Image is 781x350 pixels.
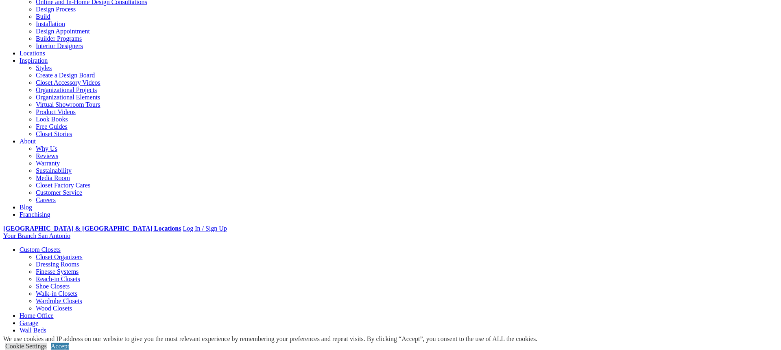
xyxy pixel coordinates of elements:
[36,253,83,260] a: Closet Organizers
[3,225,181,232] a: [GEOGRAPHIC_DATA] & [GEOGRAPHIC_DATA] Locations
[36,13,50,20] a: Build
[36,79,100,86] a: Closet Accessory Videos
[51,343,69,350] a: Accept
[36,35,82,42] a: Builder Programs
[3,232,70,239] a: Your Branch San Antonio
[36,123,68,130] a: Free Guides
[36,334,102,341] a: [PERSON_NAME] Beds
[36,72,95,79] a: Create a Design Board
[20,319,38,326] a: Garage
[36,108,76,115] a: Product Videos
[20,50,45,57] a: Locations
[36,94,100,101] a: Organizational Elements
[36,283,70,290] a: Shoe Closets
[20,204,32,211] a: Blog
[183,225,227,232] a: Log In / Sign Up
[36,6,76,13] a: Design Process
[20,211,50,218] a: Franchising
[36,42,83,49] a: Interior Designers
[36,189,82,196] a: Customer Service
[36,305,72,312] a: Wood Closets
[36,182,90,189] a: Closet Factory Cares
[36,275,80,282] a: Reach-in Closets
[20,246,61,253] a: Custom Closets
[38,232,70,239] span: San Antonio
[20,327,46,334] a: Wall Beds
[3,232,36,239] span: Your Branch
[36,145,57,152] a: Why Us
[36,297,82,304] a: Wardrobe Closets
[36,261,79,268] a: Dressing Rooms
[36,101,100,108] a: Virtual Showroom Tours
[36,160,60,167] a: Warranty
[36,196,56,203] a: Careers
[36,64,52,71] a: Styles
[20,138,36,145] a: About
[36,268,79,275] a: Finesse Systems
[36,152,58,159] a: Reviews
[36,174,70,181] a: Media Room
[5,343,47,350] a: Cookie Settings
[36,167,72,174] a: Sustainability
[36,130,72,137] a: Closet Stories
[20,57,48,64] a: Inspiration
[36,20,65,27] a: Installation
[36,86,97,93] a: Organizational Projects
[20,312,54,319] a: Home Office
[36,116,68,123] a: Look Books
[36,28,90,35] a: Design Appointment
[3,335,537,343] div: We use cookies and IP address on our website to give you the most relevant experience by remember...
[36,290,77,297] a: Walk-in Closets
